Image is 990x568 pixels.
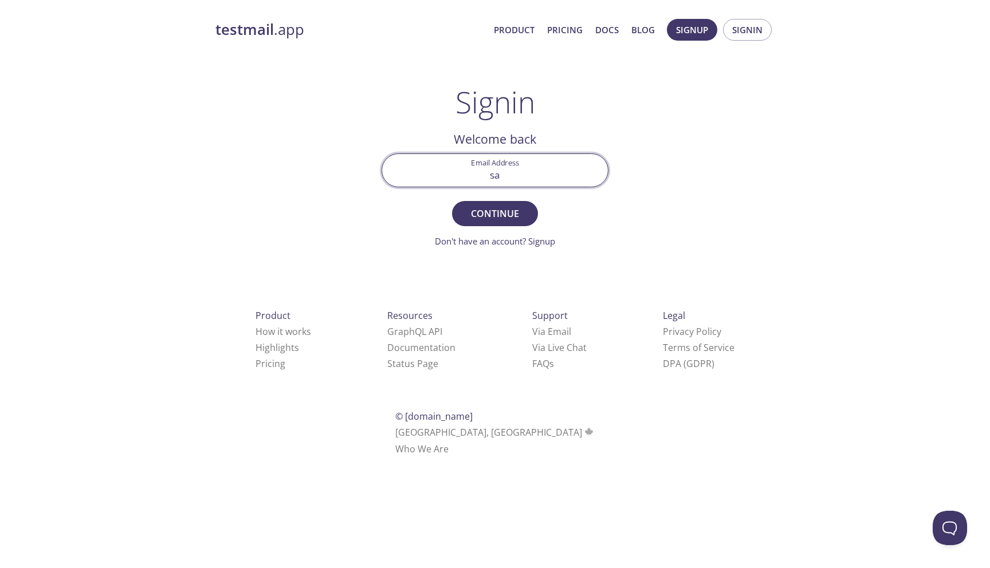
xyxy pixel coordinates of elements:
[532,341,587,354] a: Via Live Chat
[494,22,535,37] a: Product
[455,85,535,119] h1: Signin
[215,20,485,40] a: testmail.app
[256,357,285,370] a: Pricing
[395,426,595,439] span: [GEOGRAPHIC_DATA], [GEOGRAPHIC_DATA]
[663,325,721,338] a: Privacy Policy
[532,357,554,370] a: FAQ
[547,22,583,37] a: Pricing
[676,22,708,37] span: Signup
[663,309,685,322] span: Legal
[395,410,473,423] span: © [DOMAIN_NAME]
[631,22,655,37] a: Blog
[387,309,433,322] span: Resources
[256,325,311,338] a: How it works
[387,357,438,370] a: Status Page
[595,22,619,37] a: Docs
[387,341,455,354] a: Documentation
[215,19,274,40] strong: testmail
[382,129,608,149] h2: Welcome back
[387,325,442,338] a: GraphQL API
[395,443,449,455] a: Who We Are
[549,357,554,370] span: s
[435,235,555,247] a: Don't have an account? Signup
[723,19,772,41] button: Signin
[532,325,571,338] a: Via Email
[452,201,538,226] button: Continue
[663,357,714,370] a: DPA (GDPR)
[663,341,734,354] a: Terms of Service
[667,19,717,41] button: Signup
[256,309,290,322] span: Product
[256,341,299,354] a: Highlights
[732,22,763,37] span: Signin
[465,206,525,222] span: Continue
[933,511,967,545] iframe: Help Scout Beacon - Open
[532,309,568,322] span: Support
